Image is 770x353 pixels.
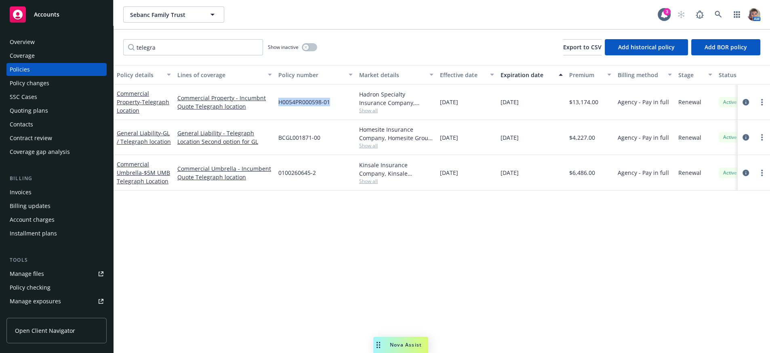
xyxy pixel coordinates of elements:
[618,133,669,142] span: Agency - Pay in full
[705,43,747,51] span: Add BOR policy
[440,133,458,142] span: [DATE]
[117,90,169,114] a: Commercial Property
[618,71,663,79] div: Billing method
[10,295,61,308] div: Manage exposures
[440,71,485,79] div: Effective date
[130,11,200,19] span: Sebanc Family Trust
[722,169,738,176] span: Active
[177,94,272,111] a: Commercial Property - Incumbnt Quote Telegraph location
[566,65,614,84] button: Premium
[6,281,107,294] a: Policy checking
[177,164,272,181] a: Commercial Umbrella - Incumbent Quote Telegraph location
[6,36,107,48] a: Overview
[757,168,767,178] a: more
[6,49,107,62] a: Coverage
[15,326,75,335] span: Open Client Navigator
[563,43,602,51] span: Export to CSV
[10,227,57,240] div: Installment plans
[692,6,708,23] a: Report a Bug
[678,71,703,79] div: Stage
[117,98,169,114] span: - Telegraph Location
[440,168,458,177] span: [DATE]
[10,132,52,145] div: Contract review
[691,39,760,55] button: Add BOR policy
[177,129,272,146] a: General Liability - Telegraph Location Second option for GL
[569,168,595,177] span: $6,486.00
[10,200,50,212] div: Billing updates
[390,341,422,348] span: Nova Assist
[747,8,760,21] img: photo
[710,6,726,23] a: Search
[618,43,675,51] span: Add historical policy
[6,104,107,117] a: Quoting plans
[10,309,63,321] div: Manage certificates
[6,227,107,240] a: Installment plans
[356,65,437,84] button: Market details
[501,168,519,177] span: [DATE]
[359,142,433,149] span: Show all
[618,98,669,106] span: Agency - Pay in full
[278,133,320,142] span: BCGL001871-00
[722,99,738,106] span: Active
[501,133,519,142] span: [DATE]
[569,133,595,142] span: $4,227.00
[177,71,263,79] div: Lines of coverage
[605,39,688,55] button: Add historical policy
[275,65,356,84] button: Policy number
[673,6,689,23] a: Start snowing
[6,77,107,90] a: Policy changes
[10,104,48,117] div: Quoting plans
[117,129,171,145] a: General Liability
[618,168,669,177] span: Agency - Pay in full
[278,71,344,79] div: Policy number
[10,90,37,103] div: SSC Cases
[678,168,701,177] span: Renewal
[722,134,738,141] span: Active
[741,168,751,178] a: circleInformation
[741,132,751,142] a: circleInformation
[10,77,49,90] div: Policy changes
[117,169,170,185] span: - $5M UMB Telegraph Location
[359,178,433,185] span: Show all
[278,168,316,177] span: 0100260645-2
[741,97,751,107] a: circleInformation
[117,71,162,79] div: Policy details
[6,295,107,308] span: Manage exposures
[563,39,602,55] button: Export to CSV
[10,36,35,48] div: Overview
[729,6,745,23] a: Switch app
[6,90,107,103] a: SSC Cases
[359,125,433,142] div: Homesite Insurance Company, Homesite Group Incorporated, Amwins
[569,71,602,79] div: Premium
[6,132,107,145] a: Contract review
[614,65,675,84] button: Billing method
[675,65,715,84] button: Stage
[10,281,50,294] div: Policy checking
[6,186,107,199] a: Invoices
[6,267,107,280] a: Manage files
[497,65,566,84] button: Expiration date
[719,71,768,79] div: Status
[359,71,425,79] div: Market details
[10,267,44,280] div: Manage files
[6,174,107,183] div: Billing
[569,98,598,106] span: $13,174.00
[373,337,383,353] div: Drag to move
[757,132,767,142] a: more
[10,49,35,62] div: Coverage
[114,65,174,84] button: Policy details
[359,90,433,107] div: Hadron Specialty Insurance Company, Hadron Holdings, LP, Amwins
[663,8,671,15] div: 3
[757,97,767,107] a: more
[10,186,32,199] div: Invoices
[174,65,275,84] button: Lines of coverage
[6,118,107,131] a: Contacts
[373,337,428,353] button: Nova Assist
[359,161,433,178] div: Kinsale Insurance Company, Kinsale Insurance, Amwins
[34,11,59,18] span: Accounts
[10,63,30,76] div: Policies
[123,6,224,23] button: Sebanc Family Trust
[6,145,107,158] a: Coverage gap analysis
[117,160,170,185] a: Commercial Umbrella
[6,256,107,264] div: Tools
